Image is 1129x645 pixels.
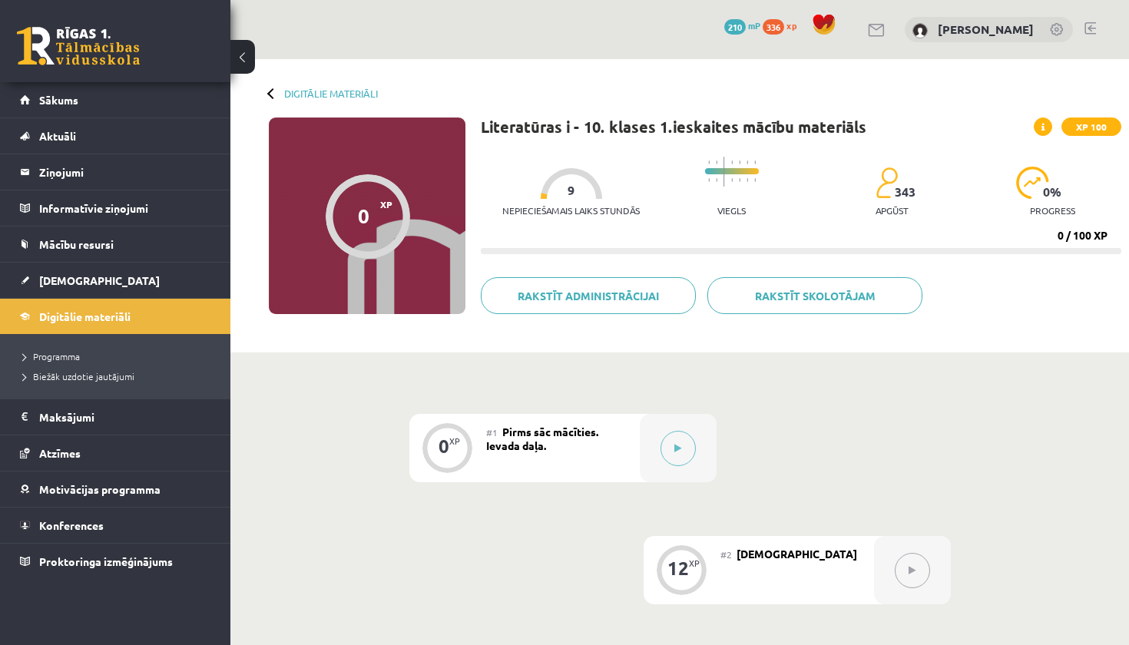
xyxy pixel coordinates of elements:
[748,19,760,31] span: mP
[763,19,804,31] a: 336 xp
[786,19,796,31] span: xp
[20,154,211,190] a: Ziņojumi
[20,471,211,507] a: Motivācijas programma
[20,508,211,543] a: Konferences
[747,160,748,164] img: icon-short-line-57e1e144782c952c97e751825c79c345078a6d821885a25fce030b3d8c18986b.svg
[17,27,140,65] a: Rīgas 1. Tālmācības vidusskola
[39,399,211,435] legend: Maksājumi
[486,425,598,452] span: Pirms sāc mācīties. Ievada daļa.
[731,160,733,164] img: icon-short-line-57e1e144782c952c97e751825c79c345078a6d821885a25fce030b3d8c18986b.svg
[39,129,76,143] span: Aktuāli
[39,482,161,496] span: Motivācijas programma
[912,23,928,38] img: Emīls Brakše
[39,190,211,226] legend: Informatīvie ziņojumi
[754,160,756,164] img: icon-short-line-57e1e144782c952c97e751825c79c345078a6d821885a25fce030b3d8c18986b.svg
[23,349,215,363] a: Programma
[39,446,81,460] span: Atzīmes
[39,518,104,532] span: Konferences
[707,277,922,314] a: Rakstīt skolotājam
[938,21,1034,37] a: [PERSON_NAME]
[689,559,700,567] div: XP
[481,117,866,136] h1: Literatūras i - 10. klases 1.ieskaites mācību materiāls
[716,178,717,182] img: icon-short-line-57e1e144782c952c97e751825c79c345078a6d821885a25fce030b3d8c18986b.svg
[20,299,211,334] a: Digitālie materiāli
[667,561,689,575] div: 12
[39,273,160,287] span: [DEMOGRAPHIC_DATA]
[739,178,740,182] img: icon-short-line-57e1e144782c952c97e751825c79c345078a6d821885a25fce030b3d8c18986b.svg
[23,350,80,362] span: Programma
[737,547,857,561] span: [DEMOGRAPHIC_DATA]
[754,178,756,182] img: icon-short-line-57e1e144782c952c97e751825c79c345078a6d821885a25fce030b3d8c18986b.svg
[20,399,211,435] a: Maksājumi
[876,205,909,216] p: apgūst
[486,426,498,438] span: #1
[1043,185,1062,199] span: 0 %
[23,370,134,382] span: Biežāk uzdotie jautājumi
[39,154,211,190] legend: Ziņojumi
[284,88,378,99] a: Digitālie materiāli
[20,118,211,154] a: Aktuāli
[568,184,574,197] span: 9
[20,435,211,471] a: Atzīmes
[20,544,211,579] a: Proktoringa izmēģinājums
[449,437,460,445] div: XP
[876,167,898,199] img: students-c634bb4e5e11cddfef0936a35e636f08e4e9abd3cc4e673bd6f9a4125e45ecb1.svg
[39,309,131,323] span: Digitālie materiāli
[358,204,369,227] div: 0
[708,160,710,164] img: icon-short-line-57e1e144782c952c97e751825c79c345078a6d821885a25fce030b3d8c18986b.svg
[895,185,915,199] span: 343
[716,160,717,164] img: icon-short-line-57e1e144782c952c97e751825c79c345078a6d821885a25fce030b3d8c18986b.svg
[23,369,215,383] a: Biežāk uzdotie jautājumi
[717,205,746,216] p: Viegls
[20,227,211,262] a: Mācību resursi
[724,19,746,35] span: 210
[720,548,732,561] span: #2
[763,19,784,35] span: 336
[1016,167,1049,199] img: icon-progress-161ccf0a02000e728c5f80fcf4c31c7af3da0e1684b2b1d7c360e028c24a22f1.svg
[39,554,173,568] span: Proktoringa izmēģinājums
[1030,205,1075,216] p: progress
[39,237,114,251] span: Mācību resursi
[20,263,211,298] a: [DEMOGRAPHIC_DATA]
[724,19,760,31] a: 210 mP
[747,178,748,182] img: icon-short-line-57e1e144782c952c97e751825c79c345078a6d821885a25fce030b3d8c18986b.svg
[481,277,696,314] a: Rakstīt administrācijai
[380,199,392,210] span: XP
[1061,117,1121,136] span: XP 100
[20,190,211,226] a: Informatīvie ziņojumi
[39,93,78,107] span: Sākums
[708,178,710,182] img: icon-short-line-57e1e144782c952c97e751825c79c345078a6d821885a25fce030b3d8c18986b.svg
[731,178,733,182] img: icon-short-line-57e1e144782c952c97e751825c79c345078a6d821885a25fce030b3d8c18986b.svg
[439,439,449,453] div: 0
[20,82,211,117] a: Sākums
[739,160,740,164] img: icon-short-line-57e1e144782c952c97e751825c79c345078a6d821885a25fce030b3d8c18986b.svg
[502,205,640,216] p: Nepieciešamais laiks stundās
[723,157,725,187] img: icon-long-line-d9ea69661e0d244f92f715978eff75569469978d946b2353a9bb055b3ed8787d.svg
